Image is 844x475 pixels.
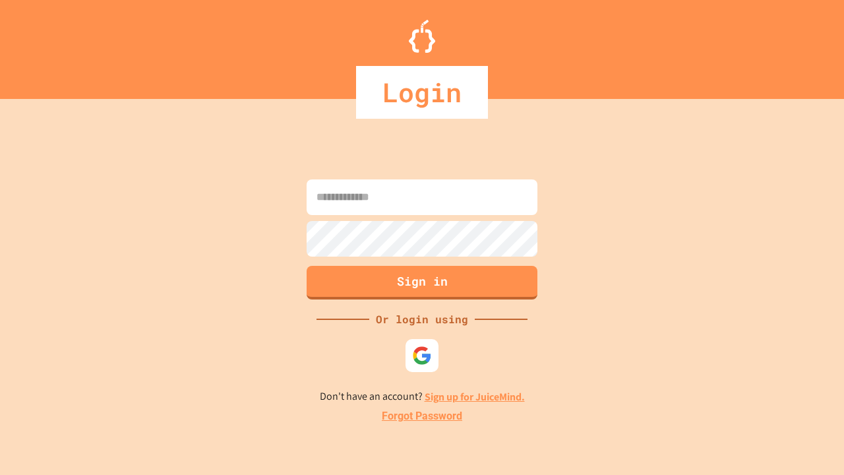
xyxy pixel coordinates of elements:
[356,66,488,119] div: Login
[382,408,462,424] a: Forgot Password
[320,389,525,405] p: Don't have an account?
[425,390,525,404] a: Sign up for JuiceMind.
[412,346,432,365] img: google-icon.svg
[307,266,537,300] button: Sign in
[369,311,475,327] div: Or login using
[409,20,435,53] img: Logo.svg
